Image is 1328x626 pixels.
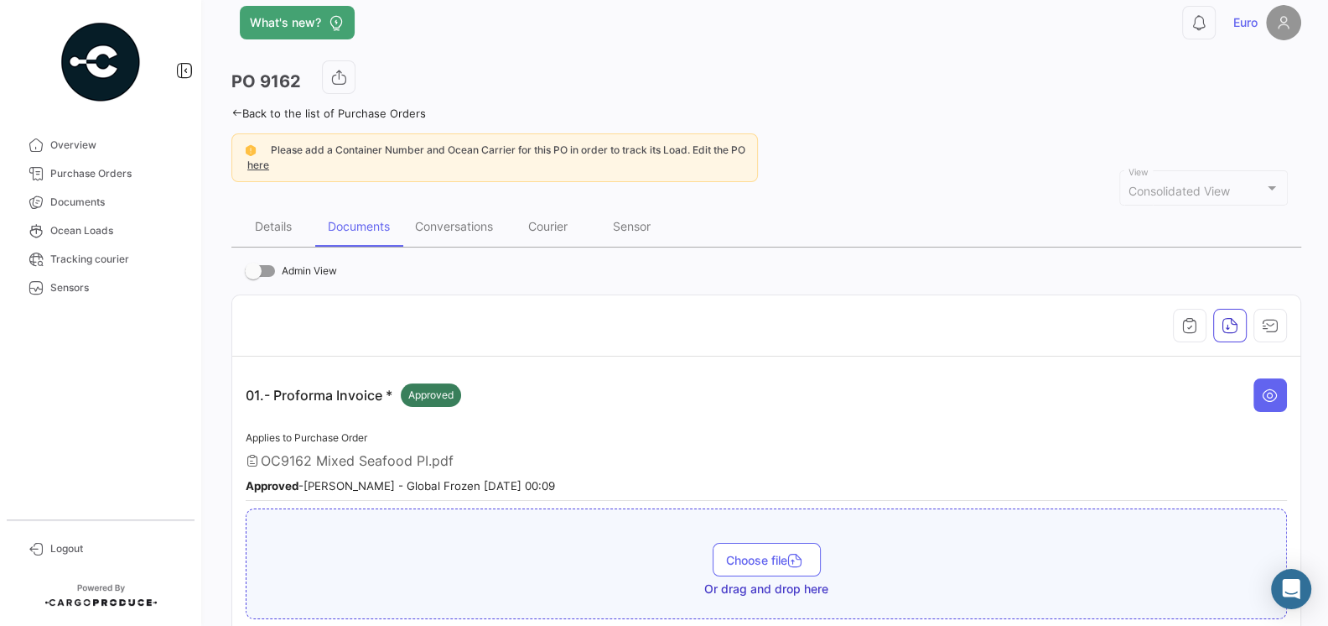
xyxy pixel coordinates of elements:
[1266,5,1301,40] img: placeholder-user.png
[1233,14,1258,31] span: Euro
[246,431,367,444] span: Applies to Purchase Order
[282,261,337,281] span: Admin View
[50,541,181,556] span: Logout
[13,159,188,188] a: Purchase Orders
[704,581,828,597] span: Or drag and drop here
[246,479,555,493] small: - [PERSON_NAME] - Global Frozen [DATE] 00:09
[50,223,181,238] span: Ocean Loads
[713,543,821,576] button: Choose file
[13,216,188,245] a: Ocean Loads
[415,219,493,233] div: Conversations
[50,166,181,181] span: Purchase Orders
[50,195,181,210] span: Documents
[244,159,272,171] a: here
[13,188,188,216] a: Documents
[50,280,181,295] span: Sensors
[50,138,181,153] span: Overview
[255,219,292,233] div: Details
[246,383,461,407] p: 01.- Proforma Invoice *
[246,479,298,493] b: Approved
[59,20,143,104] img: powered-by.png
[726,553,807,567] span: Choose file
[271,143,745,156] span: Please add a Container Number and Ocean Carrier for this PO in order to track its Load. Edit the PO
[231,70,301,93] h3: PO 9162
[1128,184,1230,198] span: Consolidated View
[13,131,188,159] a: Overview
[13,274,188,302] a: Sensors
[408,388,454,403] span: Approved
[13,245,188,274] a: Tracking courier
[250,14,321,31] span: What's new?
[231,107,426,120] a: Back to the list of Purchase Orders
[528,219,568,233] div: Courier
[328,219,390,233] div: Documents
[261,452,454,469] span: OC9162 Mixed Seafood PI.pdf
[613,219,651,233] div: Sensor
[1271,569,1311,609] div: Abrir Intercom Messenger
[240,6,355,39] button: What's new?
[50,252,181,267] span: Tracking courier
